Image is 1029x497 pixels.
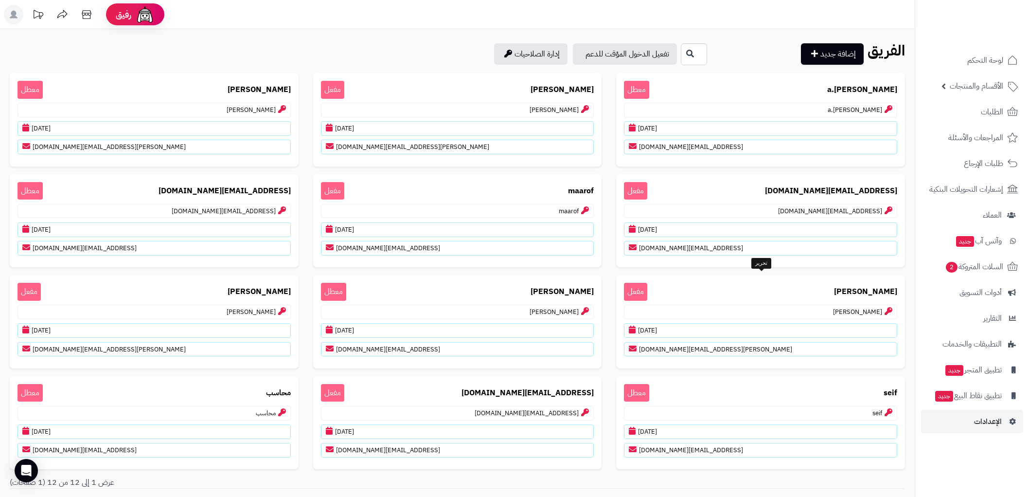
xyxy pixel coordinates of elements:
a: تطبيق المتجرجديد [921,358,1023,382]
a: محاسب معطلمحاسب[DATE][EMAIL_ADDRESS][DOMAIN_NAME] [10,376,299,470]
p: [EMAIL_ADDRESS][DOMAIN_NAME] [624,204,897,219]
span: العملاء [983,208,1002,222]
p: [DATE] [321,121,594,136]
b: [EMAIL_ADDRESS][DOMAIN_NAME] [765,185,897,197]
a: إضافة جديد [801,43,864,65]
span: مفعل [321,81,344,99]
p: [EMAIL_ADDRESS][DOMAIN_NAME] [321,406,594,421]
p: [DATE] [18,323,291,338]
span: رفيق [116,9,131,20]
span: 2 [946,262,958,273]
span: إشعارات التحويلات البنكية [929,183,1003,196]
span: معطل [624,384,649,402]
a: a.[PERSON_NAME] معطلa.[PERSON_NAME][DATE][EMAIL_ADDRESS][DOMAIN_NAME] [616,73,905,166]
a: التقارير [921,307,1023,330]
p: [PERSON_NAME][EMAIL_ADDRESS][DOMAIN_NAME] [624,342,897,357]
a: المراجعات والأسئلة [921,126,1023,149]
a: العملاء [921,203,1023,227]
p: [DATE] [18,222,291,237]
a: أدوات التسويق [921,281,1023,304]
p: [PERSON_NAME] [18,103,291,117]
a: تفعيل الدخول المؤقت للدعم [573,43,677,65]
b: محاسب [266,387,291,399]
span: التقارير [983,312,1002,325]
p: [PERSON_NAME] [321,103,594,117]
a: وآتس آبجديد [921,229,1023,253]
b: [PERSON_NAME] [228,84,291,95]
a: التطبيقات والخدمات [921,332,1023,356]
span: تطبيق نقاط البيع [934,389,1002,403]
a: [EMAIL_ADDRESS][DOMAIN_NAME] مفعل[EMAIL_ADDRESS][DOMAIN_NAME][DATE][EMAIL_ADDRESS][DOMAIN_NAME] [616,174,905,268]
span: جديد [945,365,963,376]
p: [DATE] [624,424,897,439]
p: محاسب [18,406,291,421]
a: إدارة الصلاحيات [494,43,568,65]
span: مفعل [18,283,41,301]
img: logo-2.png [963,27,1020,48]
a: seif معطلseif[DATE][EMAIL_ADDRESS][DOMAIN_NAME] [616,376,905,470]
p: [DATE] [18,121,291,136]
p: maarof [321,204,594,219]
span: مفعل [321,182,344,200]
a: الإعدادات [921,410,1023,433]
span: معطل [18,81,43,99]
p: [PERSON_NAME] [18,305,291,319]
span: مفعل [624,283,647,301]
b: الفريق [868,39,905,61]
span: المراجعات والأسئلة [948,131,1003,145]
span: لوحة التحكم [967,54,1003,67]
p: [EMAIL_ADDRESS][DOMAIN_NAME] [321,342,594,357]
b: [PERSON_NAME] [531,84,594,95]
p: [EMAIL_ADDRESS][DOMAIN_NAME] [18,204,291,219]
a: تطبيق نقاط البيعجديد [921,384,1023,407]
a: الطلبات [921,100,1023,124]
b: [EMAIL_ADDRESS][DOMAIN_NAME] [461,387,594,399]
img: ai-face.png [135,5,155,24]
p: [DATE] [624,121,897,136]
p: [EMAIL_ADDRESS][DOMAIN_NAME] [624,443,897,458]
a: [EMAIL_ADDRESS][DOMAIN_NAME] مفعل[EMAIL_ADDRESS][DOMAIN_NAME][DATE][EMAIL_ADDRESS][DOMAIN_NAME] [313,376,602,470]
p: [DATE] [18,424,291,439]
span: مفعل [321,384,344,402]
a: [PERSON_NAME] مفعل[PERSON_NAME][DATE][PERSON_NAME][EMAIL_ADDRESS][DOMAIN_NAME] [313,73,602,166]
p: [DATE] [624,222,897,237]
span: وآتس آب [955,234,1002,248]
span: مفعل [624,182,647,200]
span: جديد [935,391,953,402]
span: طلبات الإرجاع [964,157,1003,170]
p: [PERSON_NAME] [624,305,897,319]
b: [PERSON_NAME] [834,286,897,297]
b: a.[PERSON_NAME] [827,84,897,95]
p: [DATE] [321,323,594,338]
a: maarof مفعلmaarof[DATE][EMAIL_ADDRESS][DOMAIN_NAME] [313,174,602,268]
p: [DATE] [624,323,897,338]
span: معطل [321,283,346,301]
div: تحرير [751,258,771,269]
p: a.[PERSON_NAME] [624,103,897,117]
p: [EMAIL_ADDRESS][DOMAIN_NAME] [624,140,897,154]
p: [EMAIL_ADDRESS][DOMAIN_NAME] [18,443,291,458]
span: السلات المتروكة [945,260,1003,274]
a: [EMAIL_ADDRESS][DOMAIN_NAME] معطل[EMAIL_ADDRESS][DOMAIN_NAME][DATE][EMAIL_ADDRESS][DOMAIN_NAME] [10,174,299,268]
b: [EMAIL_ADDRESS][DOMAIN_NAME] [159,185,291,197]
p: [DATE] [321,424,594,439]
b: seif [884,387,897,399]
p: [EMAIL_ADDRESS][DOMAIN_NAME] [18,241,291,256]
a: السلات المتروكة2 [921,255,1023,278]
a: [PERSON_NAME] مفعل[PERSON_NAME][DATE][PERSON_NAME][EMAIL_ADDRESS][DOMAIN_NAME] [616,275,905,368]
p: [EMAIL_ADDRESS][DOMAIN_NAME] [624,241,897,256]
p: [EMAIL_ADDRESS][DOMAIN_NAME] [321,443,594,458]
span: الطلبات [981,105,1003,119]
p: [PERSON_NAME][EMAIL_ADDRESS][DOMAIN_NAME] [321,140,594,154]
p: [PERSON_NAME] [321,305,594,319]
p: [EMAIL_ADDRESS][DOMAIN_NAME] [321,241,594,256]
span: الإعدادات [974,415,1002,428]
a: [PERSON_NAME] مفعل[PERSON_NAME][DATE][PERSON_NAME][EMAIL_ADDRESS][DOMAIN_NAME] [10,275,299,368]
span: معطل [624,81,649,99]
span: تطبيق المتجر [944,363,1002,377]
b: [PERSON_NAME] [228,286,291,297]
b: maarof [568,185,594,197]
a: طلبات الإرجاع [921,152,1023,175]
span: الأقسام والمنتجات [950,79,1003,93]
span: معطل [18,384,43,402]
